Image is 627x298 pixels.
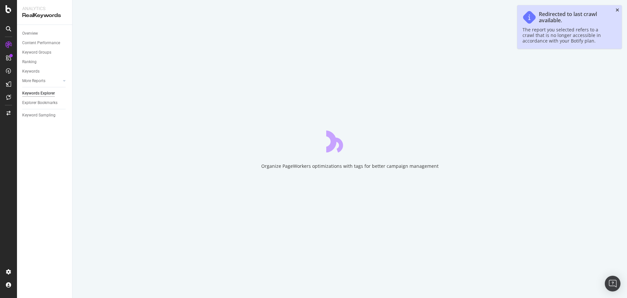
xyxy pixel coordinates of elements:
[326,129,373,152] div: animation
[22,112,56,119] div: Keyword Sampling
[22,59,68,65] a: Ranking
[22,90,68,97] a: Keywords Explorer
[539,11,610,24] div: Redirected to last crawl available.
[22,49,68,56] a: Keyword Groups
[22,68,40,75] div: Keywords
[22,49,51,56] div: Keyword Groups
[22,99,68,106] a: Explorer Bookmarks
[261,163,439,169] div: Organize PageWorkers optimizations with tags for better campaign management
[22,78,61,84] a: More Reports
[22,90,55,97] div: Keywords Explorer
[522,27,610,44] div: The report you selected refers to a crawl that is no longer accessible in accordance with your Bo...
[22,30,68,37] a: Overview
[22,30,38,37] div: Overview
[605,276,620,291] div: Open Intercom Messenger
[22,78,45,84] div: More Reports
[22,99,57,106] div: Explorer Bookmarks
[22,59,37,65] div: Ranking
[22,112,68,119] a: Keyword Sampling
[22,40,68,46] a: Content Performance
[616,8,619,12] div: close toast
[22,68,68,75] a: Keywords
[22,40,60,46] div: Content Performance
[22,12,67,19] div: RealKeywords
[22,5,67,12] div: Analytics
